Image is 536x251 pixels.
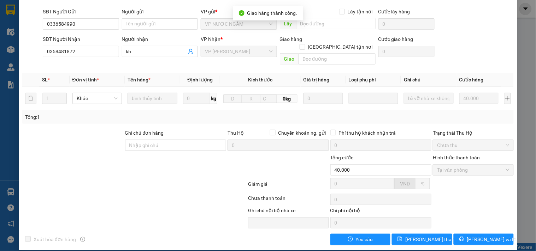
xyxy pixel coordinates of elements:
div: Người nhận [122,35,198,43]
label: Ghi chú đơn hàng [125,130,164,136]
span: Giá trị hàng [304,77,330,82]
input: C [260,94,277,103]
div: Giảm giá [247,180,329,192]
div: SĐT Người Nhận [43,35,119,43]
input: 0 [304,93,343,104]
input: 0 [459,93,499,104]
label: Cước lấy hàng [378,9,410,14]
span: exclamation-circle [348,237,353,242]
span: [GEOGRAPHIC_DATA] tận nơi [305,43,376,51]
button: save[PERSON_NAME] thay đổi [392,234,452,245]
span: Lấy [280,18,296,29]
span: [PERSON_NAME] thay đổi [405,235,462,243]
th: Loại phụ phí [346,73,401,87]
span: 0kg [277,94,298,103]
div: Người gửi [122,8,198,16]
span: check-circle [239,10,245,16]
input: Dọc đường [299,53,376,65]
span: Đơn vị tính [72,77,99,82]
div: VP gửi [201,8,277,16]
span: [PERSON_NAME] và In [467,235,517,243]
span: Định lượng [188,77,213,82]
label: Hình thức thanh toán [433,155,480,160]
span: Giao hàng [280,36,302,42]
span: Giao hàng thành công. [247,10,298,16]
span: Thu Hộ [228,130,244,136]
span: printer [459,237,464,242]
span: save [397,237,402,242]
span: Chưa thu [437,140,509,151]
input: D [223,94,242,103]
div: Chi phí nội bộ [330,207,432,217]
span: Cước hàng [459,77,484,82]
span: user-add [188,49,194,54]
span: Khác [77,93,118,104]
span: Chuyển khoản ng. gửi [276,129,329,137]
span: Giao [280,53,299,65]
span: % [421,181,424,186]
input: R [242,94,260,103]
button: delete [25,93,36,104]
span: Lấy tận nơi [345,8,376,16]
span: Xuất hóa đơn hàng [31,235,79,243]
input: Dọc đường [296,18,376,29]
button: exclamation-circleYêu cầu [330,234,390,245]
span: Tổng cước [330,155,354,160]
div: Chưa thanh toán [247,194,329,207]
th: Ghi chú [401,73,456,87]
div: Tổng: 1 [25,113,207,121]
span: VP Nhận [201,36,220,42]
span: SL [42,77,48,82]
span: Phí thu hộ khách nhận trả [336,129,399,137]
button: plus [504,93,511,104]
input: Cước lấy hàng [378,18,435,30]
label: Cước giao hàng [378,36,413,42]
span: VP Xuân Hội [205,46,272,57]
span: Tên hàng [128,77,151,82]
span: Kích thước [248,77,272,82]
span: info-circle [80,237,85,242]
div: Ghi chú nội bộ nhà xe [248,207,329,217]
span: Tại văn phòng [437,165,509,175]
div: SĐT Người Gửi [43,8,119,16]
div: Trạng thái Thu Hộ [433,129,513,137]
button: printer[PERSON_NAME] và In [454,234,514,245]
input: Ghi chú đơn hàng [125,140,226,151]
input: VD: Bàn, Ghế [128,93,177,104]
span: VP NƯỚC NGẦM [205,19,272,29]
span: Yêu cầu [356,235,373,243]
span: VND [400,181,410,186]
input: Cước giao hàng [378,46,435,57]
input: Ghi Chú [404,93,453,104]
span: kg [210,93,217,104]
